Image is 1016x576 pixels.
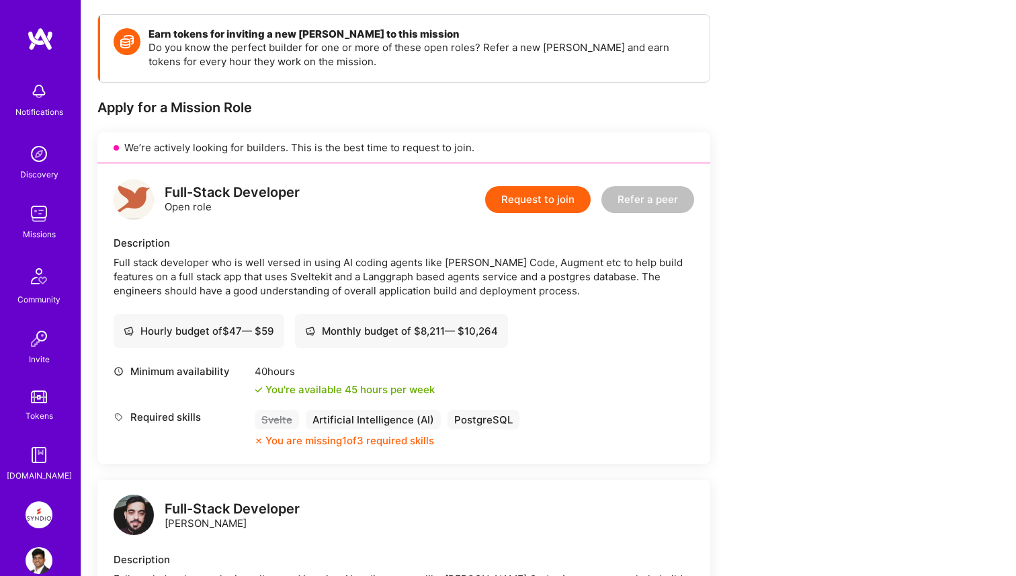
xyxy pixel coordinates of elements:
[7,468,72,483] div: [DOMAIN_NAME]
[114,495,154,538] a: logo
[485,186,591,213] button: Request to join
[114,236,694,250] div: Description
[114,552,694,567] div: Description
[15,105,63,119] div: Notifications
[26,547,52,574] img: User Avatar
[265,434,434,448] div: You are missing 1 of 3 required skills
[97,99,710,116] div: Apply for a Mission Role
[165,186,300,214] div: Open role
[149,28,696,40] h4: Earn tokens for inviting a new [PERSON_NAME] to this mission
[20,167,58,181] div: Discovery
[31,390,47,403] img: tokens
[23,227,56,241] div: Missions
[17,292,60,306] div: Community
[255,437,263,445] i: icon CloseOrange
[255,382,435,397] div: You're available 45 hours per week
[26,325,52,352] img: Invite
[26,140,52,167] img: discovery
[165,186,300,200] div: Full-Stack Developer
[114,28,140,55] img: Token icon
[114,410,248,424] div: Required skills
[149,40,696,69] p: Do you know the perfect builder for one or more of these open roles? Refer a new [PERSON_NAME] an...
[306,410,441,429] div: Artificial Intelligence (AI)
[26,200,52,227] img: teamwork
[27,27,54,51] img: logo
[114,364,248,378] div: Minimum availability
[255,386,263,394] i: icon Check
[22,547,56,574] a: User Avatar
[23,260,55,292] img: Community
[165,502,300,530] div: [PERSON_NAME]
[26,78,52,105] img: bell
[255,410,299,429] div: Svelte
[114,495,154,535] img: logo
[26,501,52,528] img: Syndio: Transformation Engine Modernization
[255,364,435,378] div: 40 hours
[165,502,300,516] div: Full-Stack Developer
[26,442,52,468] img: guide book
[114,255,694,298] div: Full stack developer who is well versed in using AI coding agents like [PERSON_NAME] Code, Augmen...
[124,324,274,338] div: Hourly budget of $ 47 — $ 59
[29,352,50,366] div: Invite
[114,412,124,422] i: icon Tag
[26,409,53,423] div: Tokens
[448,410,519,429] div: PostgreSQL
[22,501,56,528] a: Syndio: Transformation Engine Modernization
[305,326,315,336] i: icon Cash
[114,179,154,220] img: logo
[114,366,124,376] i: icon Clock
[601,186,694,213] button: Refer a peer
[305,324,498,338] div: Monthly budget of $ 8,211 — $ 10,264
[124,326,134,336] i: icon Cash
[97,132,710,163] div: We’re actively looking for builders. This is the best time to request to join.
